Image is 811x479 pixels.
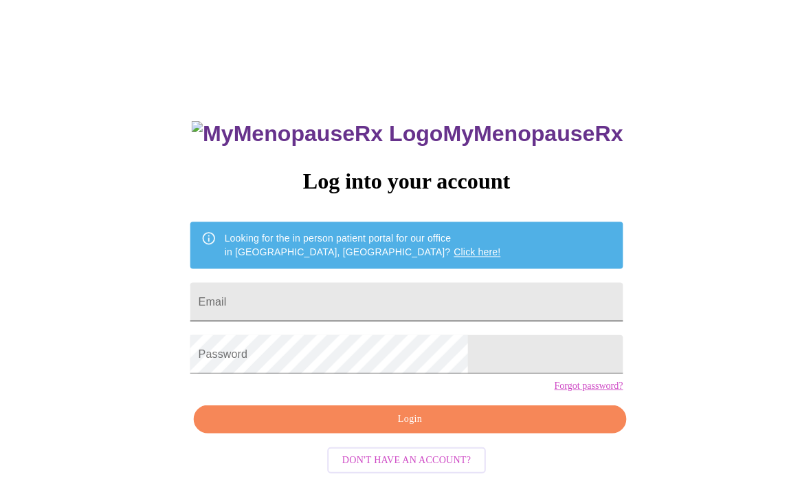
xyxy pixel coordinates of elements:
[453,247,500,258] a: Click here!
[224,226,500,265] div: Looking for the in person patient portal for our office in [GEOGRAPHIC_DATA], [GEOGRAPHIC_DATA]?
[342,452,470,469] span: Don't have an account?
[190,169,621,195] h3: Log into your account
[191,122,621,147] h3: MyMenopauseRx
[323,454,489,465] a: Don't have an account?
[193,405,625,434] button: Login
[209,411,609,428] span: Login
[191,122,441,147] img: MyMenopauseRx Logo
[553,381,621,392] a: Forgot password?
[326,447,485,474] button: Don't have an account?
